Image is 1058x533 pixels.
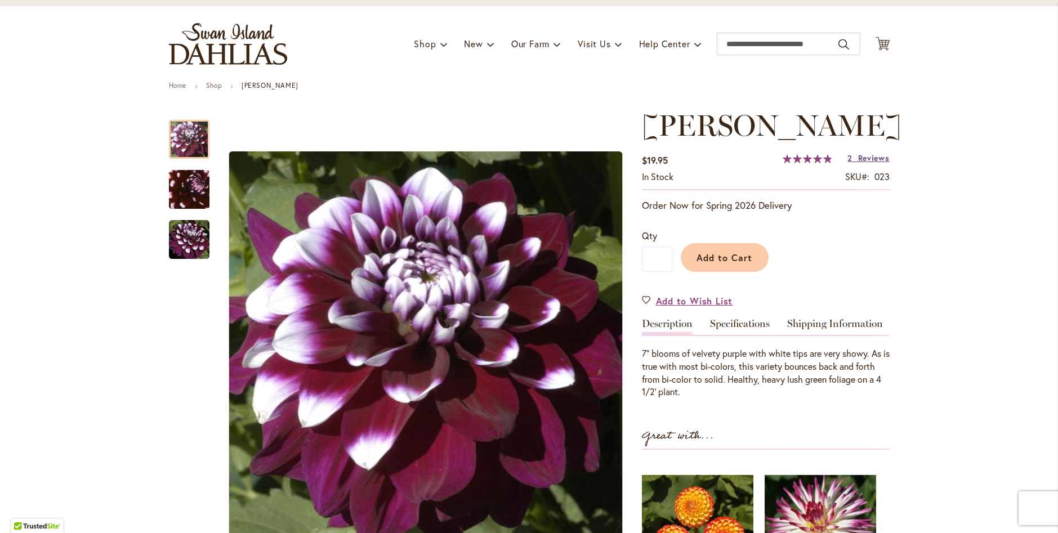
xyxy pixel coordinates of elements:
button: Add to Cart [681,243,769,272]
span: [PERSON_NAME] [642,108,901,143]
iframe: Launch Accessibility Center [8,493,40,525]
a: Add to Wish List [642,294,733,307]
a: 2 Reviews [847,153,889,163]
a: store logo [169,23,287,65]
a: Shipping Information [787,319,883,335]
span: Visit Us [578,38,610,50]
span: Help Center [639,38,690,50]
div: Ryan C [169,209,209,259]
a: Description [642,319,693,335]
span: 2 [847,153,852,163]
p: Order Now for Spring 2026 Delivery [642,199,890,212]
span: Reviews [858,153,890,163]
div: Ryan C [169,109,221,159]
a: Shop [206,81,222,89]
span: Add to Wish List [656,294,733,307]
div: 7" blooms of velvety purple with white tips are very showy. As is true with most bi-colors, this ... [642,347,890,398]
span: Qty [642,230,657,241]
div: 97% [783,154,832,163]
div: 023 [874,171,890,183]
span: New [464,38,483,50]
a: Specifications [710,319,770,335]
span: Shop [414,38,436,50]
span: $19.95 [642,154,668,166]
strong: Great with... [642,427,714,445]
strong: [PERSON_NAME] [242,81,298,89]
div: Ryan C [169,159,221,209]
div: Detailed Product Info [642,319,890,398]
img: Ryan C [149,151,229,229]
a: Home [169,81,186,89]
span: Our Farm [511,38,550,50]
span: In stock [642,171,673,182]
img: Ryan C [169,220,209,260]
div: Availability [642,171,673,183]
span: Add to Cart [697,252,752,263]
strong: SKU [845,171,869,182]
